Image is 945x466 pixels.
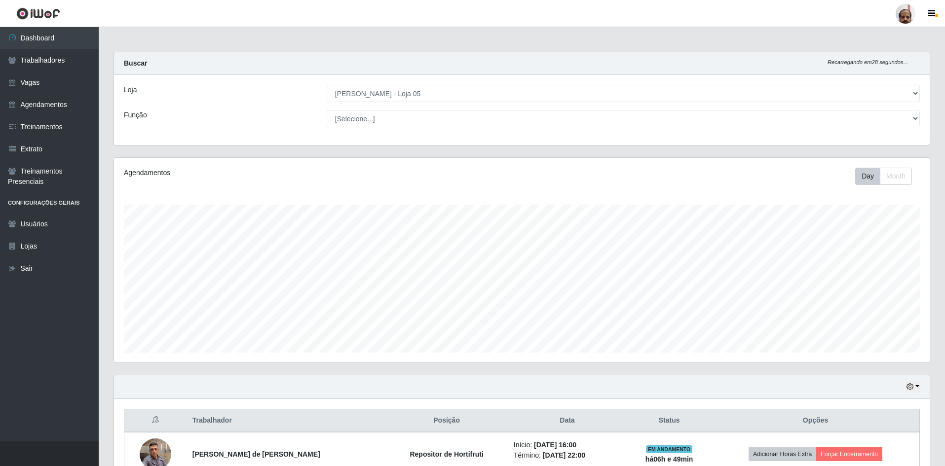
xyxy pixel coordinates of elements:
label: Loja [124,85,137,95]
button: Month [880,168,912,185]
time: [DATE] 16:00 [534,441,576,449]
th: Posição [385,409,507,432]
th: Status [627,409,712,432]
button: Forçar Encerramento [816,447,882,461]
li: Início: [514,440,621,450]
div: Agendamentos [124,168,447,178]
label: Função [124,110,147,120]
div: Toolbar with button groups [855,168,920,185]
th: Opções [712,409,919,432]
time: [DATE] 22:00 [543,451,585,459]
li: Término: [514,450,621,461]
span: EM ANDAMENTO [646,445,693,453]
strong: Repositor de Hortifruti [410,450,483,458]
img: CoreUI Logo [16,7,60,20]
div: First group [855,168,912,185]
strong: [PERSON_NAME] de [PERSON_NAME] [192,450,320,458]
button: Adicionar Horas Extra [749,447,816,461]
th: Trabalhador [187,409,386,432]
i: Recarregando em 28 segundos... [828,59,908,65]
strong: Buscar [124,59,147,67]
th: Data [508,409,627,432]
strong: há 06 h e 49 min [645,455,693,463]
button: Day [855,168,880,185]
